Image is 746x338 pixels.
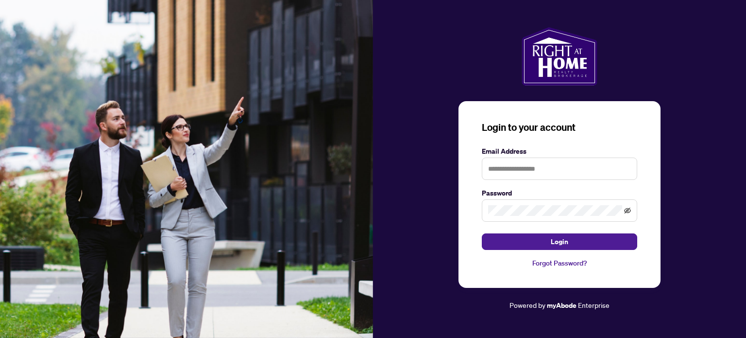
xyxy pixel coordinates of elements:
label: Password [482,188,637,198]
label: Email Address [482,146,637,157]
a: Forgot Password? [482,258,637,268]
span: Login [551,234,568,249]
span: Enterprise [578,301,610,309]
img: ma-logo [522,27,597,86]
h3: Login to your account [482,121,637,134]
button: Login [482,233,637,250]
span: Powered by [509,301,545,309]
a: myAbode [547,300,576,311]
span: eye-invisible [624,207,631,214]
